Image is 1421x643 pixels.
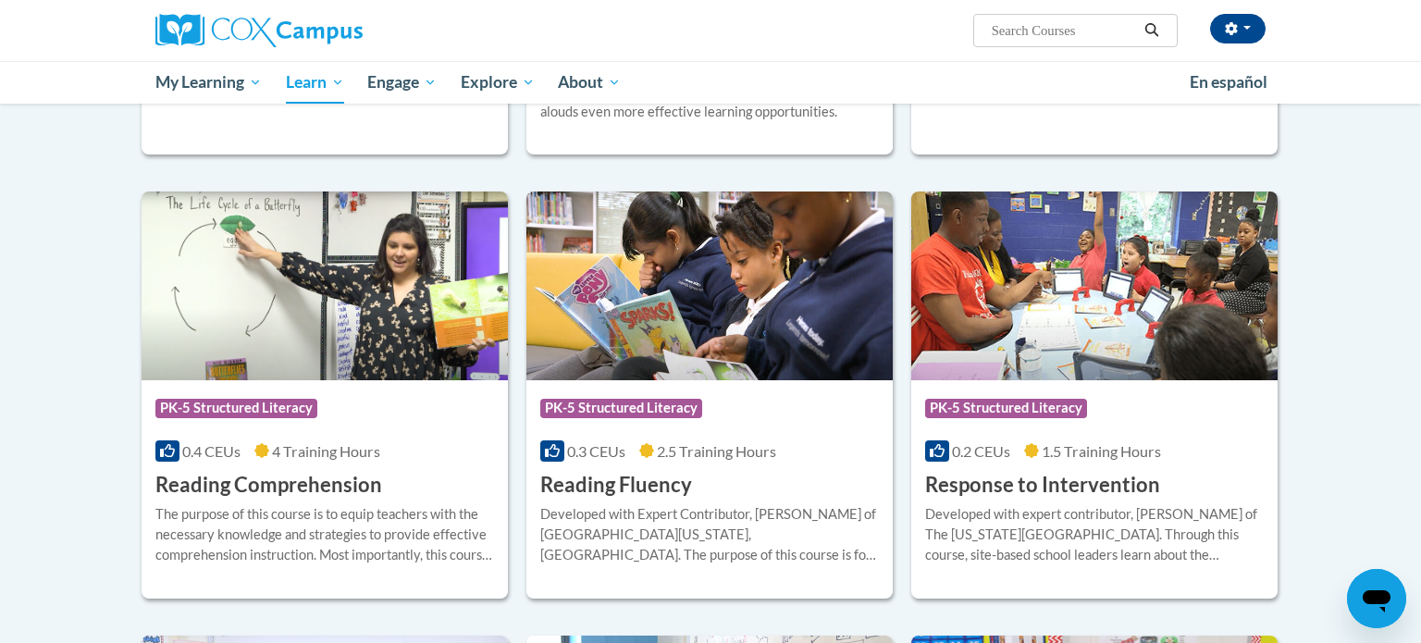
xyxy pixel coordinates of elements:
a: En español [1178,63,1279,102]
button: Account Settings [1210,14,1266,43]
h3: Reading Fluency [540,471,692,500]
span: 4 Training Hours [272,442,380,460]
a: Learn [274,61,356,104]
a: Course LogoPK-5 Structured Literacy0.3 CEUs2.5 Training Hours Reading FluencyDeveloped with Exper... [526,192,893,599]
span: En español [1190,72,1267,92]
img: Course Logo [911,192,1278,380]
span: 0.2 CEUs [952,442,1010,460]
img: Course Logo [142,192,508,380]
span: Explore [461,71,535,93]
span: 0.3 CEUs [567,442,625,460]
span: Engage [367,71,437,93]
span: About [558,71,621,93]
h3: Response to Intervention [925,471,1160,500]
a: About [547,61,634,104]
span: PK-5 Structured Literacy [540,399,702,417]
img: Course Logo [526,192,893,380]
span: My Learning [155,71,262,93]
span: PK-5 Structured Literacy [925,399,1087,417]
input: Search Courses [990,19,1138,42]
iframe: Button to launch messaging window [1347,569,1406,628]
h3: Reading Comprehension [155,471,382,500]
a: Course LogoPK-5 Structured Literacy0.2 CEUs1.5 Training Hours Response to InterventionDeveloped w... [911,192,1278,599]
span: 0.4 CEUs [182,442,241,460]
span: Learn [286,71,344,93]
a: Course LogoPK-5 Structured Literacy0.4 CEUs4 Training Hours Reading ComprehensionThe purpose of t... [142,192,508,599]
div: The purpose of this course is to equip teachers with the necessary knowledge and strategies to pr... [155,504,494,565]
span: PK-5 Structured Literacy [155,399,317,417]
button: Search [1138,19,1166,42]
a: Cox Campus [155,14,507,47]
div: Developed with expert contributor, [PERSON_NAME] of The [US_STATE][GEOGRAPHIC_DATA]. Through this... [925,504,1264,565]
a: Explore [449,61,547,104]
span: 1.5 Training Hours [1042,442,1161,460]
span: 2.5 Training Hours [657,442,776,460]
img: Cox Campus [155,14,363,47]
a: My Learning [143,61,274,104]
div: Developed with Expert Contributor, [PERSON_NAME] of [GEOGRAPHIC_DATA][US_STATE], [GEOGRAPHIC_DATA... [540,504,879,565]
a: Engage [355,61,449,104]
div: Main menu [128,61,1293,104]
